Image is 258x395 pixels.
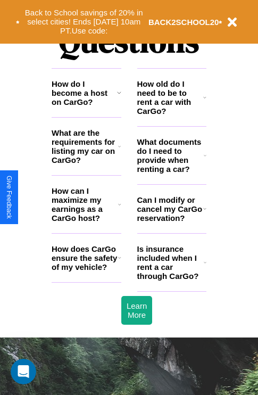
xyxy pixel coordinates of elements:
iframe: Intercom live chat [11,359,36,384]
button: Back to School savings of 20% in select cities! Ends [DATE] 10am PT.Use code: [20,5,148,38]
b: BACK2SCHOOL20 [148,18,219,27]
h3: How do I become a host on CarGo? [52,79,117,106]
h3: How old do I need to be to rent a car with CarGo? [137,79,204,116]
h3: Can I modify or cancel my CarGo reservation? [137,195,203,223]
h3: How can I maximize my earnings as a CarGo host? [52,186,118,223]
div: Give Feedback [5,176,13,219]
h3: What are the requirements for listing my car on CarGo? [52,128,118,164]
h3: Is insurance included when I rent a car through CarGo? [137,244,204,281]
h3: How does CarGo ensure the safety of my vehicle? [52,244,118,271]
h3: What documents do I need to provide when renting a car? [137,137,204,174]
button: Learn More [121,296,152,325]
